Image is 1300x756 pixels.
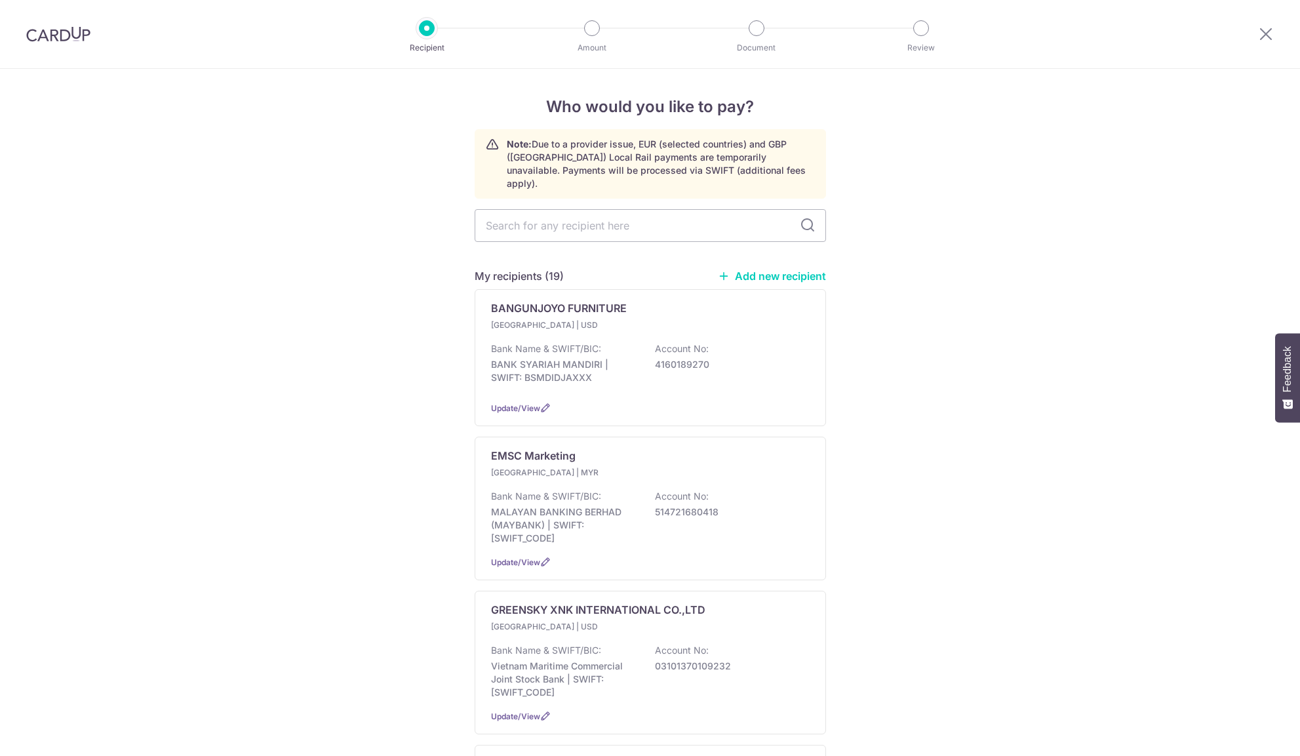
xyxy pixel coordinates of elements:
input: Search for any recipient here [475,209,826,242]
p: [GEOGRAPHIC_DATA] | USD [491,319,646,332]
p: Vietnam Maritime Commercial Joint Stock Bank | SWIFT: [SWIFT_CODE] [491,660,638,699]
span: Feedback [1282,346,1293,392]
p: 514721680418 [655,506,802,519]
a: Add new recipient [718,269,826,283]
p: Bank Name & SWIFT/BIC: [491,490,601,503]
p: Account No: [655,342,709,355]
p: [GEOGRAPHIC_DATA] | MYR [491,466,646,479]
p: Recipient [378,41,475,54]
button: Feedback - Show survey [1275,333,1300,422]
strong: Note: [507,138,532,149]
iframe: Opens a widget where you can find more information [1217,717,1287,749]
a: Update/View [491,711,540,721]
p: Bank Name & SWIFT/BIC: [491,644,601,657]
h5: My recipients (19) [475,268,564,284]
h4: Who would you like to pay? [475,95,826,119]
p: BANK SYARIAH MANDIRI | SWIFT: BSMDIDJAXXX [491,358,638,384]
p: 03101370109232 [655,660,802,673]
p: MALAYAN BANKING BERHAD (MAYBANK) | SWIFT: [SWIFT_CODE] [491,506,638,545]
img: CardUp [26,26,90,42]
p: Review [873,41,970,54]
p: Amount [543,41,640,54]
a: Update/View [491,403,540,413]
p: Document [708,41,805,54]
p: BANGUNJOYO FURNITURE [491,300,627,316]
p: 4160189270 [655,358,802,371]
a: Update/View [491,557,540,567]
p: Account No: [655,490,709,503]
p: Account No: [655,644,709,657]
p: Bank Name & SWIFT/BIC: [491,342,601,355]
p: GREENSKY XNK INTERNATIONAL CO.,LTD [491,602,705,618]
p: [GEOGRAPHIC_DATA] | USD [491,620,646,633]
p: EMSC Marketing [491,448,576,464]
p: Due to a provider issue, EUR (selected countries) and GBP ([GEOGRAPHIC_DATA]) Local Rail payments... [507,138,815,190]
